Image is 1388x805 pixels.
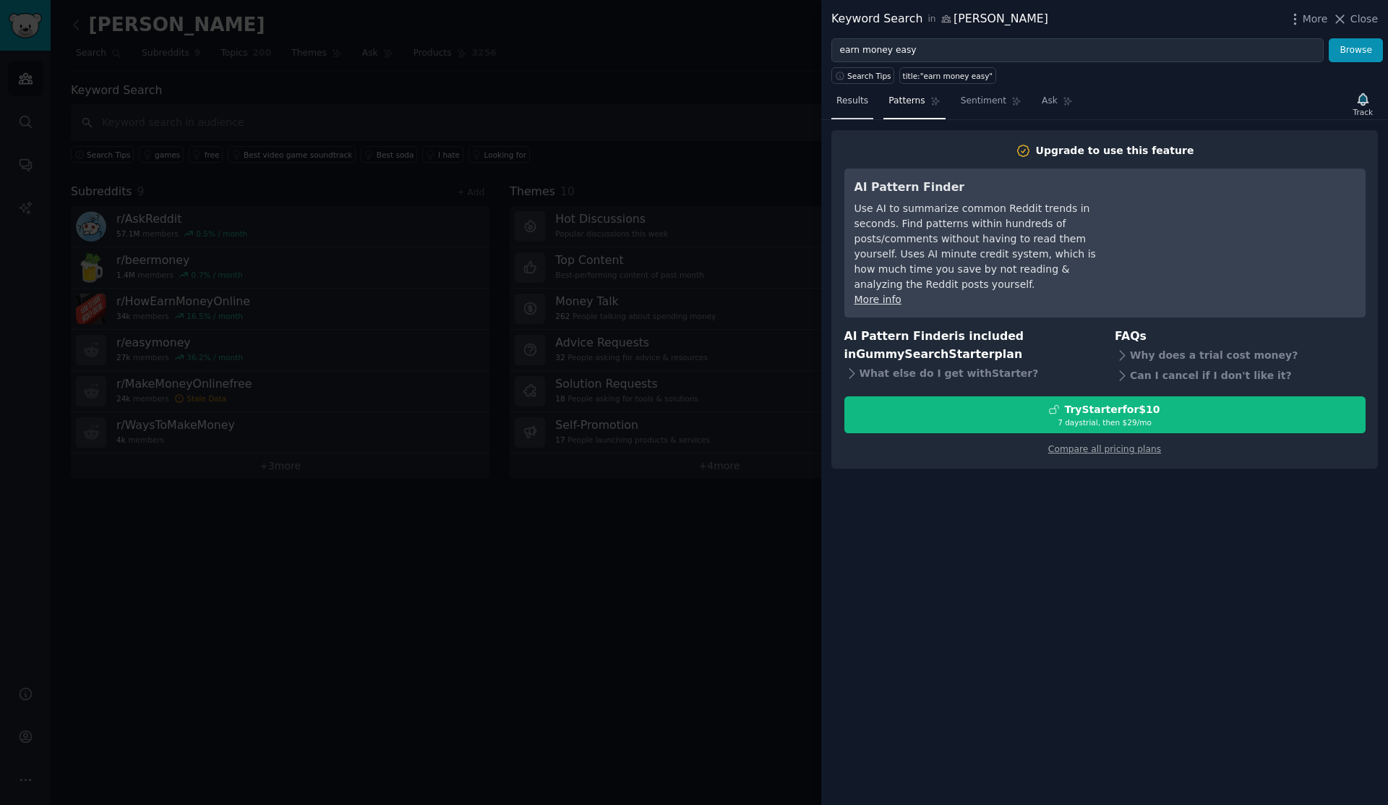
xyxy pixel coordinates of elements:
[844,363,1095,383] div: What else do I get with Starter ?
[854,201,1118,292] div: Use AI to summarize common Reddit trends in seconds. Find patterns within hundreds of posts/comme...
[928,13,935,26] span: in
[1353,107,1373,117] div: Track
[956,90,1027,119] a: Sentiment
[1115,346,1366,366] div: Why does a trial cost money?
[883,90,945,119] a: Patterns
[831,90,873,119] a: Results
[1348,89,1378,119] button: Track
[854,179,1118,197] h3: AI Pattern Finder
[831,10,1048,28] div: Keyword Search [PERSON_NAME]
[1139,179,1355,287] iframe: YouTube video player
[844,396,1366,433] button: TryStarterfor$107 daystrial, then $29/mo
[1042,95,1058,108] span: Ask
[1350,12,1378,27] span: Close
[1332,12,1378,27] button: Close
[854,294,901,305] a: More info
[899,67,996,84] a: title:"earn money easy"
[888,95,925,108] span: Patterns
[847,71,891,81] span: Search Tips
[836,95,868,108] span: Results
[1048,444,1161,454] a: Compare all pricing plans
[856,347,994,361] span: GummySearch Starter
[831,38,1324,63] input: Try a keyword related to your business
[903,71,993,81] div: title:"earn money easy"
[1288,12,1328,27] button: More
[961,95,1006,108] span: Sentiment
[1115,328,1366,346] h3: FAQs
[1036,143,1194,158] div: Upgrade to use this feature
[844,328,1095,363] h3: AI Pattern Finder is included in plan
[1064,402,1160,417] div: Try Starter for $10
[1303,12,1328,27] span: More
[1329,38,1383,63] button: Browse
[831,67,894,84] button: Search Tips
[845,417,1365,427] div: 7 days trial, then $ 29 /mo
[1115,366,1366,386] div: Can I cancel if I don't like it?
[1037,90,1078,119] a: Ask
